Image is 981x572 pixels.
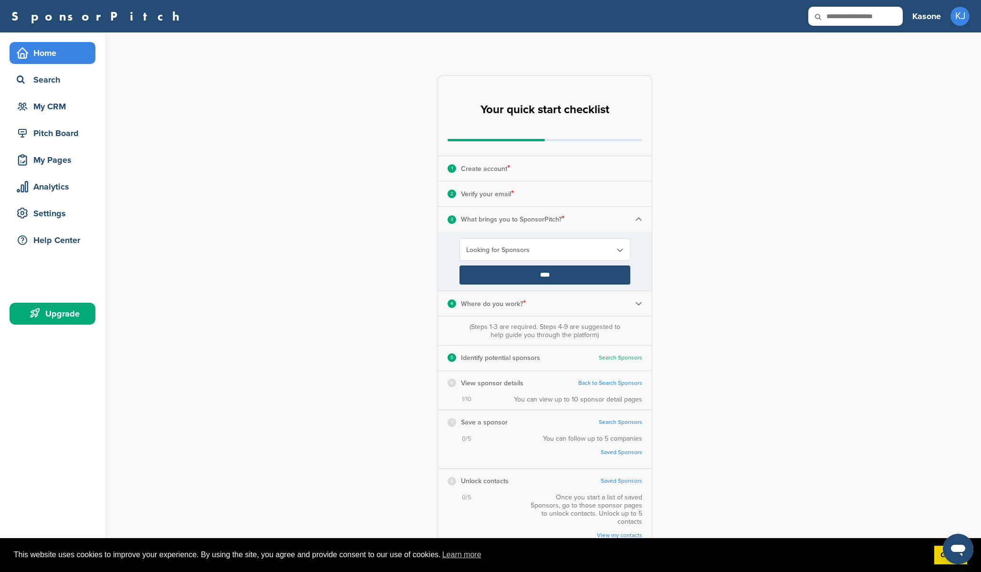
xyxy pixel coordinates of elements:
span: KJ [950,7,970,26]
img: Checklist arrow 1 [635,216,642,223]
div: 5 [448,353,456,362]
div: Help Center [14,232,95,249]
a: Pitch Board [10,122,95,144]
a: Kasone [912,6,941,27]
div: Upgrade [14,305,95,322]
a: learn more about cookies [441,548,483,562]
p: Create account [461,162,510,175]
span: Looking for Sponsors [466,246,611,254]
span: 0/5 [462,494,471,502]
a: Search Sponsors [599,354,642,361]
p: View sponsor details [461,377,523,389]
a: My CRM [10,95,95,117]
div: Analytics [14,178,95,195]
span: 1/10 [462,395,471,403]
div: 8 [448,477,456,486]
a: Search Sponsors [599,419,642,426]
a: Analytics [10,176,95,198]
a: Home [10,42,95,64]
a: View my contacts [534,532,642,539]
span: 0/5 [462,435,471,443]
p: Unlock contacts [461,475,509,487]
p: What brings you to SponsorPitch? [461,213,564,225]
h2: Your quick start checklist [480,99,609,120]
div: Settings [14,205,95,222]
div: My Pages [14,151,95,169]
div: You can follow up to 5 companies [543,434,642,462]
p: Identify potential sponsors [461,352,540,364]
div: You can view up to 10 sponsor detail pages [514,395,642,403]
div: Home [14,44,95,62]
a: Saved Sponsors [601,477,642,485]
img: Checklist arrow 2 [635,300,642,307]
h3: Kasone [912,10,941,23]
a: Help Center [10,229,95,251]
div: 4 [448,299,456,308]
div: 2 [448,190,456,198]
div: Pitch Board [14,125,95,142]
div: Search [14,71,95,88]
a: Search [10,69,95,91]
a: My Pages [10,149,95,171]
a: Back to Search Sponsors [578,380,642,387]
p: Verify your email [461,188,514,200]
a: Upgrade [10,303,95,325]
a: dismiss cookie message [934,546,967,565]
p: Save a sponsor [461,416,508,428]
a: Settings [10,202,95,224]
iframe: Button to launch messaging window [943,534,973,564]
a: SponsorPitch [11,10,186,22]
a: Saved Sponsors [553,449,642,456]
div: My CRM [14,98,95,115]
p: Where do you work? [461,297,526,310]
div: (Steps 1-3 are required. Steps 4-9 are suggested to help guide you through the platform) [467,323,623,339]
div: 3 [448,215,456,224]
div: 1 [448,164,456,173]
div: 7 [448,418,456,427]
span: This website uses cookies to improve your experience. By using the site, you agree and provide co... [14,548,927,562]
div: 6 [448,379,456,387]
div: Once you start a list of saved Sponsors, go to those sponsor pages to unlock contacts. Unlock up ... [525,493,642,545]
